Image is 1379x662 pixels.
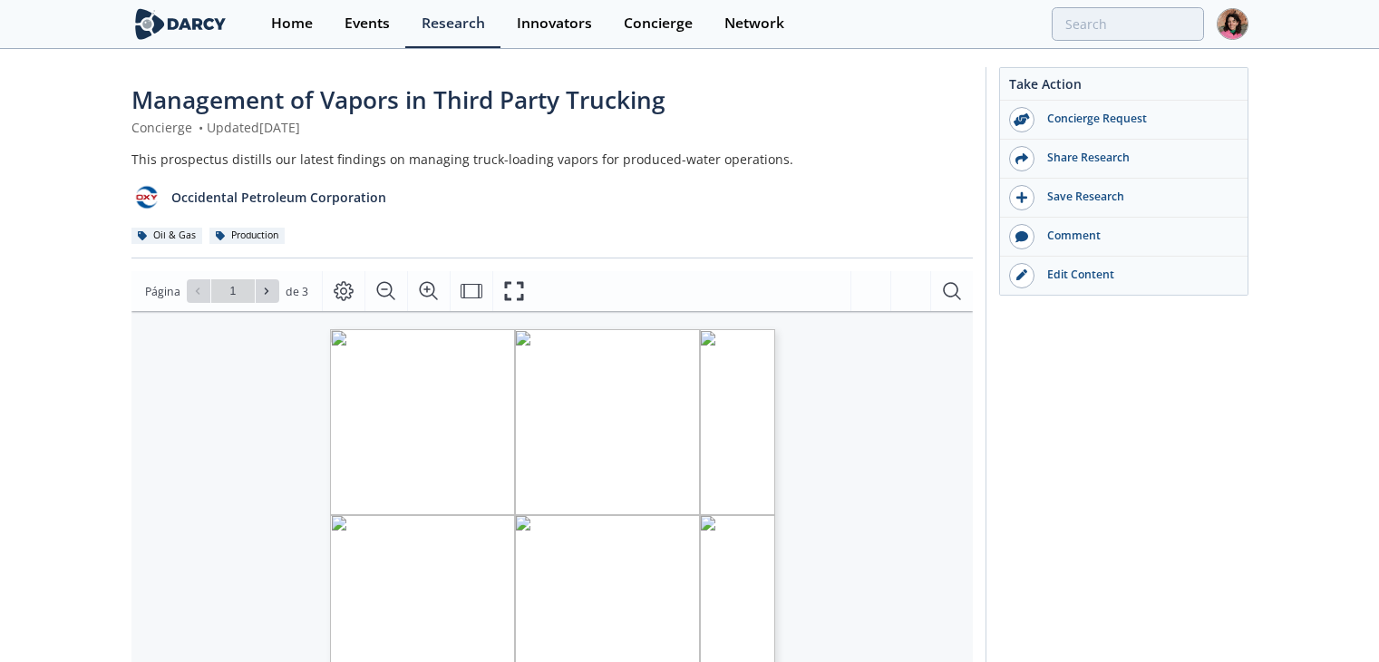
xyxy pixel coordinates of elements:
iframe: chat widget [1303,589,1361,644]
div: Home [271,16,313,31]
div: Edit Content [1034,267,1238,283]
div: Events [345,16,390,31]
div: Take Action [1000,74,1248,101]
div: Production [209,228,286,244]
div: Research [422,16,485,31]
div: Save Research [1034,189,1238,205]
span: • [196,119,207,136]
div: Concierge Request [1034,111,1238,127]
div: Concierge Updated [DATE] [131,118,973,137]
div: Share Research [1034,150,1238,166]
div: This prospectus distills our latest findings on managing truck-loading vapors for produced-water ... [131,150,973,169]
div: Network [724,16,784,31]
img: logo-wide.svg [131,8,230,40]
p: Occidental Petroleum Corporation [171,188,386,207]
span: Management of Vapors in Third Party Trucking [131,83,665,116]
img: Profile [1217,8,1248,40]
div: Comment [1034,228,1238,244]
div: Oil & Gas [131,228,203,244]
div: Innovators [517,16,592,31]
input: Advanced Search [1052,7,1204,41]
a: Edit Content [1000,257,1248,295]
div: Concierge [624,16,693,31]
